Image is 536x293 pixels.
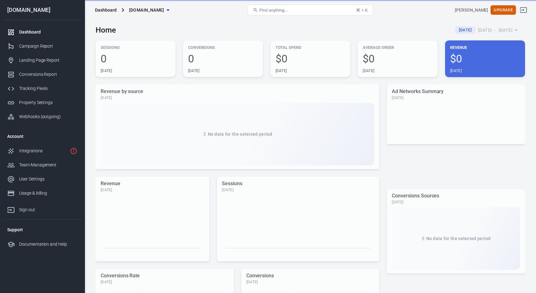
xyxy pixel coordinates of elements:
[2,25,82,39] a: Dashboard
[19,207,77,213] div: Sign out
[95,7,117,13] div: Dashboard
[259,8,288,13] span: Find anything...
[2,186,82,200] a: Usage & billing
[19,113,77,120] div: Webhooks (outgoing)
[2,67,82,81] a: Conversions Report
[2,39,82,53] a: Campaign Report
[248,5,373,15] button: Find anything...⌘ + K
[19,99,77,106] div: Property Settings
[2,200,82,217] a: Sign out
[2,222,82,237] li: Support
[2,96,82,110] a: Property Settings
[2,158,82,172] a: Team Management
[129,6,164,14] span: modernelitetraining.com
[491,5,516,15] button: Upgrade
[19,241,77,248] div: Documentation and Help
[19,71,77,78] div: Conversions Report
[455,7,488,13] div: Account id: m3Sn4tYu
[19,190,77,196] div: Usage & billing
[70,147,77,155] svg: 1 networks not verified yet
[2,53,82,67] a: Landing Page Report
[2,129,82,144] li: Account
[19,85,77,92] div: Tracking Pixels
[19,43,77,50] div: Campaign Report
[19,162,77,168] div: Team Management
[2,144,82,158] a: Integrations
[19,57,77,64] div: Landing Page Report
[19,148,67,154] div: Integrations
[2,172,82,186] a: User Settings
[2,110,82,124] a: Webhooks (outgoing)
[516,3,531,18] a: Sign out
[19,176,77,182] div: User Settings
[2,81,82,96] a: Tracking Pixels
[356,8,368,13] div: ⌘ + K
[19,29,77,35] div: Dashboard
[127,4,172,16] button: [DOMAIN_NAME]
[2,7,82,13] div: [DOMAIN_NAME]
[96,26,116,34] h3: Home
